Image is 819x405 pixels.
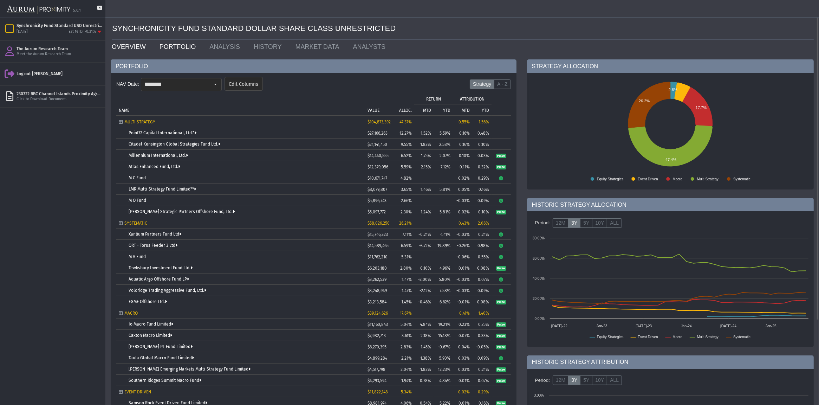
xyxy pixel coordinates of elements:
td: 2.07% [434,150,453,161]
td: -0.01% [453,262,472,274]
td: 0.05% [453,184,472,195]
td: -0.03% [453,195,472,206]
div: STRATEGY ALLOCATION [527,59,814,73]
td: -0.02% [453,172,472,184]
span: Pulse [496,210,506,215]
td: 0.29% [472,172,492,184]
div: [DATE] [17,29,28,34]
a: MARKET DATA [290,40,347,54]
div: Log out [PERSON_NAME] [17,71,103,77]
span: 17.67% [400,311,412,316]
span: Pulse [496,165,506,170]
td: 0.09% [472,195,492,206]
p: YTD [443,108,450,113]
text: 2.6% [669,88,677,92]
td: -0.03% [453,274,472,285]
div: Click to Download Document. [17,97,103,102]
text: 40.00% [533,277,545,281]
span: MACRO [124,311,138,316]
td: 2.58% [434,139,453,150]
div: Meet the Aurum Research Team [17,52,103,57]
a: Tewksbury Investment Fund Ltd. [129,265,193,270]
span: 9.55% [401,142,412,147]
span: $3,248,949 [368,288,387,293]
td: 1.45% [414,341,434,352]
a: Citadel Kensington Global Strategies Fund Ltd. [129,142,220,147]
td: 1.24% [414,206,434,217]
span: 5.04% [401,322,412,327]
span: $21,141,450 [368,142,387,147]
span: Pulse [496,367,506,372]
td: 0.23% [453,319,472,330]
p: MTD [423,108,431,113]
span: $8,079,807 [368,187,387,192]
td: 7.12% [434,161,453,172]
a: QRT - Torus Feeder 3 Ltd [129,243,177,248]
a: PORTFOLIO [154,40,204,54]
div: 0.41% [455,311,470,316]
text: 20.00% [533,297,545,301]
td: 0.21% [472,229,492,240]
span: 5.59% [401,165,412,169]
text: Systematic [733,335,750,339]
label: 3Y [568,375,580,385]
td: Column VALUE [365,93,391,115]
dx-button: Edit Columns [225,77,263,91]
td: 2.18% [414,330,434,341]
td: 0.78% [414,375,434,386]
span: 2.83% [401,345,412,349]
span: 2.66% [401,198,412,203]
label: 12M [553,375,568,385]
span: 2.21% [401,356,412,361]
td: 0.98% [472,240,492,251]
label: 5Y [580,218,592,228]
a: Pulse [496,265,506,270]
span: $11,762,210 [368,255,388,259]
a: [PERSON_NAME] Emerging Markets Multi-Strategy Fund Limited [129,367,251,372]
a: Millennium International, Ltd. [129,153,188,158]
span: $39,124,626 [368,311,388,316]
div: PORTFOLIO [111,59,516,73]
span: 6.59% [401,243,412,248]
td: 0.09% [472,285,492,296]
text: 47.4% [665,157,676,162]
td: 5.81% [434,206,453,217]
div: NAV Date: [116,78,141,90]
text: Event Driven [638,335,658,339]
text: 80.00% [533,236,545,240]
span: $12,379,056 [368,165,388,169]
td: 2.15% [414,161,434,172]
p: ALLOC. [399,108,412,113]
td: 0.02% [453,206,472,217]
td: -0.26% [453,240,472,251]
a: EGMF Offshore Ltd. [129,299,167,304]
div: 0.29% [475,390,489,394]
td: Column YTD [434,104,453,115]
a: Pulse [496,209,506,214]
div: HISTORIC STRATEGY ATTRIBUTION [527,355,814,369]
span: 2.80% [400,266,412,271]
a: Taula Global Macro Fund Limited [129,355,194,360]
text: Jan-24 [681,324,692,328]
div: 1.40% [475,311,489,316]
td: -2.00% [414,274,434,285]
span: 4.82% [401,176,412,181]
span: $7,982,713 [368,333,386,338]
span: Pulse [496,322,506,327]
text: Systematic [733,177,750,181]
span: Pulse [496,300,506,305]
div: SYNCHRONICITY FUND STANDARD DOLLAR SHARE CLASS UNRESTRICTED [112,18,814,40]
td: 0.48% [472,127,492,139]
span: $6,203,180 [368,266,387,271]
span: 26.21% [399,221,412,226]
td: 1.52% [414,127,434,139]
td: 0.21% [472,364,492,375]
a: Pulse [496,378,506,383]
text: [DATE]-22 [551,324,567,328]
td: -2.12% [414,285,434,296]
text: Equity Strategies [597,177,624,181]
text: Multi Strategy [697,335,719,339]
div: 1.56% [475,120,489,124]
label: 5Y [580,375,592,385]
div: Synchronicity Fund Standard USD Unrestricted [17,23,103,28]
